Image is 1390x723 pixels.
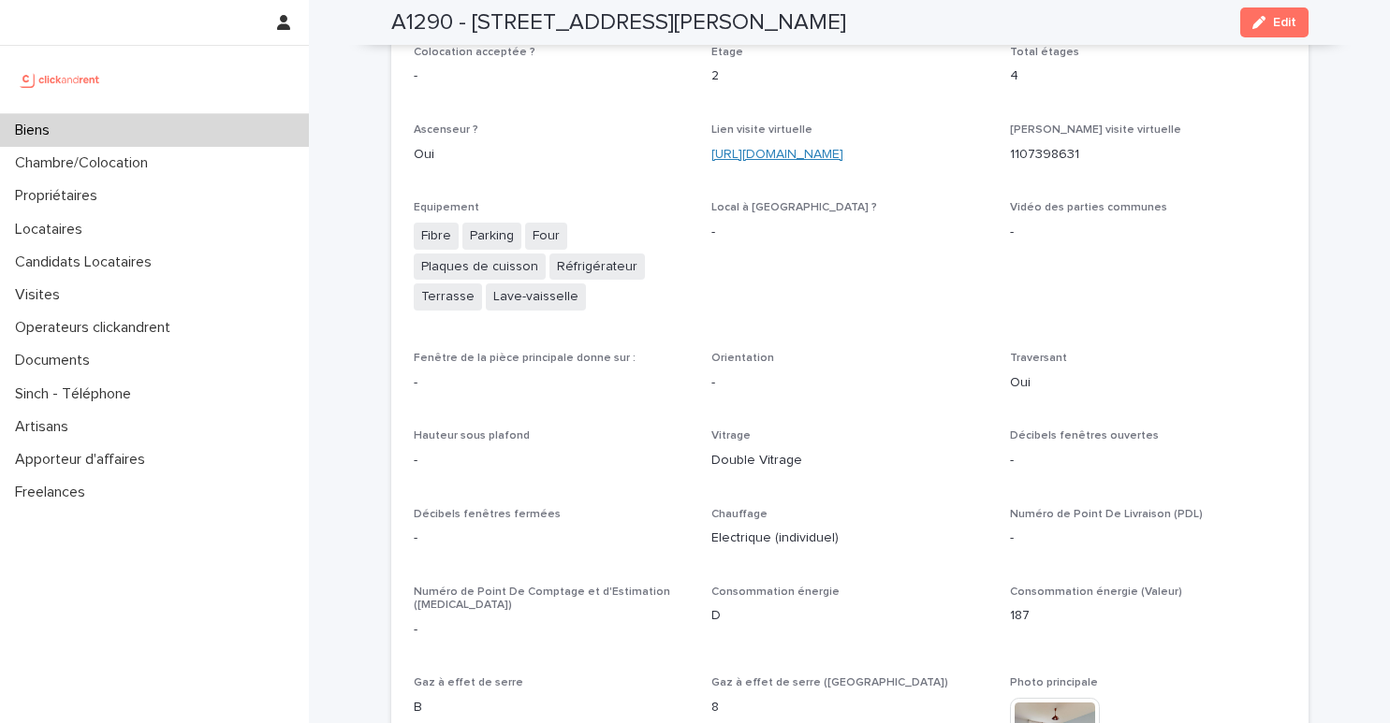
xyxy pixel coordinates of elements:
p: - [414,373,690,393]
img: UCB0brd3T0yccxBKYDjQ [15,61,106,98]
p: Electrique (individuel) [711,528,988,548]
span: Numéro de Point De Comptage et d'Estimation ([MEDICAL_DATA]) [414,586,670,611]
button: Edit [1240,7,1309,37]
p: Candidats Locataires [7,253,167,271]
span: Lave-vaisselle [486,283,586,311]
p: D [711,606,988,626]
span: Parking [462,223,521,250]
p: Apporteur d'affaires [7,451,160,469]
p: Propriétaires [7,187,112,205]
span: Edit [1273,16,1296,29]
span: Décibels fenêtres fermées [414,509,561,520]
span: Gaz à effet de serre [414,677,523,688]
span: Etage [711,47,743,58]
span: Réfrigérateur [549,253,645,281]
p: - [414,620,690,640]
p: Visites [7,286,75,304]
p: 1107398631 [1010,145,1286,165]
span: Four [525,223,567,250]
span: Numéro de Point De Livraison (PDL) [1010,509,1203,520]
span: Orientation [711,353,774,364]
span: Gaz à effet de serre ([GEOGRAPHIC_DATA]) [711,677,948,688]
span: Total étages [1010,47,1079,58]
span: Fenêtre de la pièce principale donne sur : [414,353,636,364]
p: Artisans [7,418,83,436]
p: - [414,528,690,548]
p: Double Vitrage [711,451,988,470]
span: Colocation acceptée ? [414,47,535,58]
p: Locataires [7,221,97,239]
p: - [1010,223,1286,242]
p: Oui [1010,373,1286,393]
p: 8 [711,698,988,717]
span: Terrasse [414,283,482,311]
p: Chambre/Colocation [7,154,163,172]
span: Chauffage [711,509,768,520]
span: [PERSON_NAME] visite virtuelle [1010,124,1181,136]
span: Lien visite virtuelle [711,124,812,136]
span: Traversant [1010,353,1067,364]
span: Hauteur sous plafond [414,430,530,441]
p: Oui [414,145,690,165]
span: Equipement [414,202,479,213]
p: B [414,698,690,717]
h2: A1290 - [STREET_ADDRESS][PERSON_NAME] [391,9,846,36]
p: Sinch - Téléphone [7,385,146,403]
a: [URL][DOMAIN_NAME] [711,148,843,161]
p: 4 [1010,66,1286,86]
span: Photo principale [1010,677,1098,688]
p: - [414,451,690,470]
p: Operateurs clickandrent [7,319,185,337]
span: Consommation énergie [711,586,840,598]
span: Consommation énergie (Valeur) [1010,586,1182,598]
p: 2 [711,66,988,86]
p: - [711,223,988,242]
p: - [414,66,690,86]
span: Ascenseur ? [414,124,478,136]
p: - [1010,528,1286,548]
span: Vidéo des parties communes [1010,202,1167,213]
p: Documents [7,352,105,369]
span: Local à [GEOGRAPHIC_DATA] ? [711,202,877,213]
p: 187 [1010,606,1286,626]
span: Fibre [414,223,459,250]
span: Plaques de cuisson [414,253,546,281]
p: - [1010,451,1286,470]
p: Biens [7,122,65,139]
span: Décibels fenêtres ouvertes [1010,430,1159,441]
p: Freelances [7,484,100,501]
span: Vitrage [711,430,751,441]
p: - [711,373,988,393]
